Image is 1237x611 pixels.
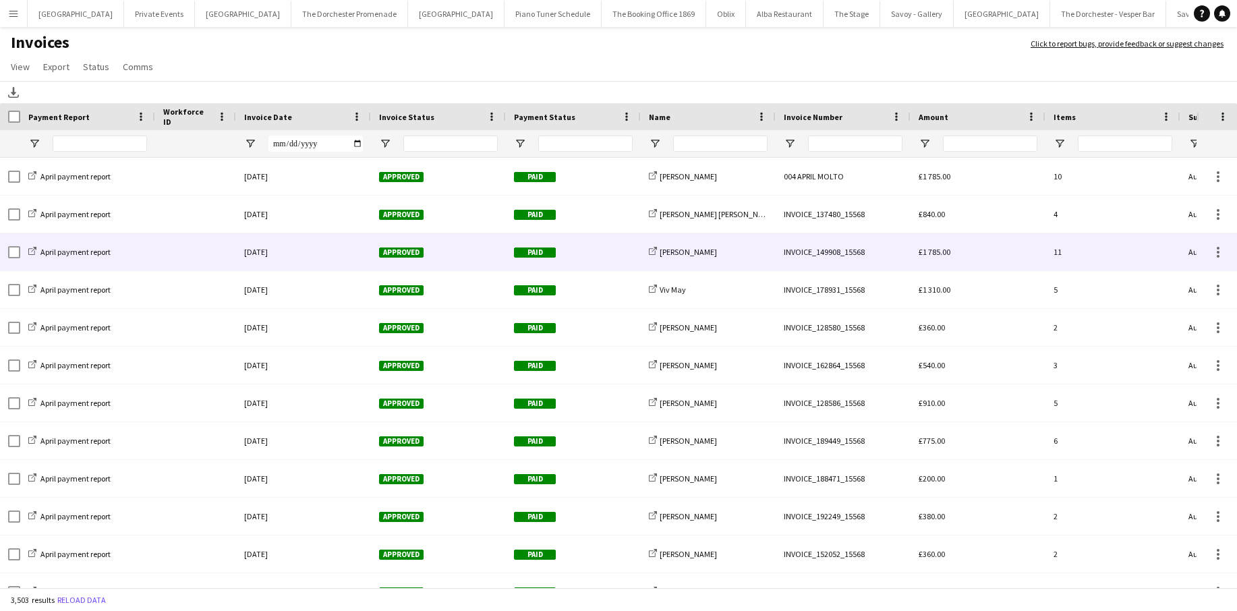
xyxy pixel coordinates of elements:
[28,209,111,219] a: April payment report
[28,360,111,370] a: April payment report
[919,285,950,295] span: £1 310.00
[379,436,424,446] span: Approved
[55,593,109,608] button: Reload data
[776,422,911,459] div: INVOICE_189449_15568
[236,460,371,497] div: [DATE]
[236,233,371,270] div: [DATE]
[784,138,796,150] button: Open Filter Menu
[5,58,35,76] a: View
[919,436,945,446] span: £775.00
[660,398,717,408] span: [PERSON_NAME]
[514,474,556,484] span: Paid
[40,587,111,597] span: April payment report
[40,511,111,521] span: April payment report
[880,1,954,27] button: Savoy - Gallery
[1045,573,1180,610] div: 3
[38,58,75,76] a: Export
[379,248,424,258] span: Approved
[1078,136,1172,152] input: Items Filter Input
[236,498,371,535] div: [DATE]
[379,138,391,150] button: Open Filter Menu
[28,436,111,446] a: April payment report
[28,473,111,484] a: April payment report
[28,138,40,150] button: Open Filter Menu
[1045,309,1180,346] div: 2
[1050,1,1166,27] button: The Dorchester - Vesper Bar
[514,512,556,522] span: Paid
[1045,422,1180,459] div: 6
[784,112,842,122] span: Invoice Number
[379,550,424,560] span: Approved
[919,587,945,597] span: £505.00
[236,573,371,610] div: [DATE]
[660,511,717,521] span: [PERSON_NAME]
[514,172,556,182] span: Paid
[28,1,124,27] button: [GEOGRAPHIC_DATA]
[244,138,256,150] button: Open Filter Menu
[919,209,945,219] span: £840.00
[514,323,556,333] span: Paid
[11,61,30,73] span: View
[1188,138,1201,150] button: Open Filter Menu
[28,549,111,559] a: April payment report
[403,136,498,152] input: Invoice Status Filter Input
[514,210,556,220] span: Paid
[40,322,111,332] span: April payment report
[1045,271,1180,308] div: 5
[505,1,602,27] button: Piano Tuner Schedule
[40,549,111,559] span: April payment report
[291,1,408,27] button: The Dorchester Promenade
[379,172,424,182] span: Approved
[602,1,706,27] button: The Booking Office 1869
[808,136,902,152] input: Invoice Number Filter Input
[776,347,911,384] div: INVOICE_162864_15568
[824,1,880,27] button: The Stage
[919,549,945,559] span: £360.00
[919,473,945,484] span: £200.00
[28,322,111,332] a: April payment report
[379,474,424,484] span: Approved
[776,309,911,346] div: INVOICE_128580_15568
[53,136,147,152] input: Payment Report Filter Input
[660,587,717,597] span: [PERSON_NAME]
[919,511,945,521] span: £380.00
[236,271,371,308] div: [DATE]
[746,1,824,27] button: Alba Restaurant
[1045,498,1180,535] div: 2
[43,61,69,73] span: Export
[514,436,556,446] span: Paid
[28,112,90,122] span: Payment Report
[673,136,768,152] input: Name Filter Input
[660,171,717,181] span: [PERSON_NAME]
[78,58,115,76] a: Status
[28,247,111,257] a: April payment report
[117,58,159,76] a: Comms
[776,498,911,535] div: INVOICE_192249_15568
[514,399,556,409] span: Paid
[83,61,109,73] span: Status
[776,196,911,233] div: INVOICE_137480_15568
[776,535,911,573] div: INVOICE_152052_15568
[1045,347,1180,384] div: 3
[1045,196,1180,233] div: 4
[40,473,111,484] span: April payment report
[919,398,945,408] span: £910.00
[1045,233,1180,270] div: 11
[943,136,1037,152] input: Amount Filter Input
[244,112,292,122] span: Invoice Date
[706,1,746,27] button: Oblix
[28,511,111,521] a: April payment report
[40,285,111,295] span: April payment report
[379,512,424,522] span: Approved
[919,112,948,122] span: Amount
[379,210,424,220] span: Approved
[1045,158,1180,195] div: 10
[514,285,556,295] span: Paid
[268,136,363,152] input: Invoice Date Filter Input
[776,460,911,497] div: INVOICE_188471_15568
[776,573,911,610] div: INVOICE_145508_15568
[1054,138,1066,150] button: Open Filter Menu
[776,271,911,308] div: INVOICE_178931_15568
[28,398,111,408] a: April payment report
[660,209,776,219] span: [PERSON_NAME] [PERSON_NAME]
